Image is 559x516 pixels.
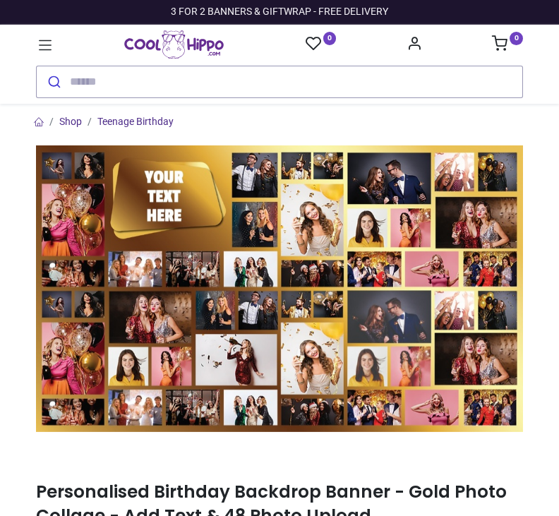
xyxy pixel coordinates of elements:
div: 3 FOR 2 BANNERS & GIFTWRAP - FREE DELIVERY [171,5,388,19]
a: 0 [306,35,337,53]
img: Personalised Birthday Backdrop Banner - Gold Photo Collage - Add Text & 48 Photo Upload [36,145,523,432]
a: Shop [59,116,82,127]
sup: 0 [510,32,523,45]
a: 0 [492,40,523,51]
img: Cool Hippo [124,30,224,59]
button: Submit [37,66,70,97]
a: Logo of Cool Hippo [124,30,224,59]
a: Teenage Birthday [97,116,174,127]
sup: 0 [323,32,337,45]
a: Account Info [407,40,422,51]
